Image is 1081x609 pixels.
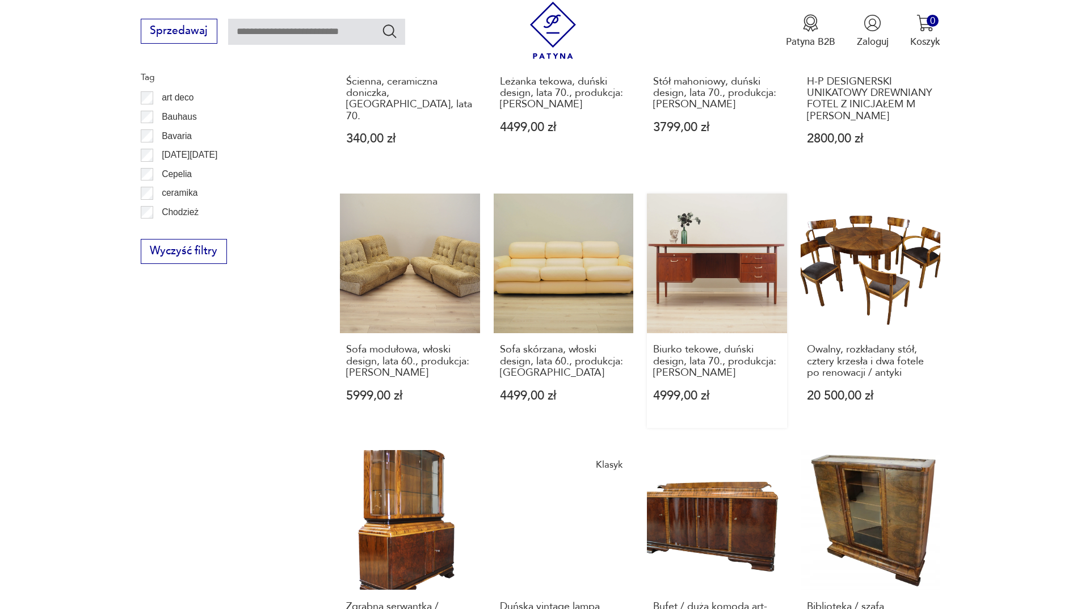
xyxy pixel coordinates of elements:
[141,70,308,85] p: Tag
[857,14,889,48] button: Zaloguj
[346,76,474,123] h3: Ścienna, ceramiczna doniczka, [GEOGRAPHIC_DATA], lata 70.
[807,133,935,145] p: 2800,00 zł
[653,344,781,379] h3: Biurko tekowe, duński design, lata 70., produkcja: [PERSON_NAME]
[494,194,634,429] a: Sofa skórzana, włoski design, lata 60., produkcja: WłochySofa skórzana, włoski design, lata 60., ...
[162,205,199,220] p: Chodzież
[857,35,889,48] p: Zaloguj
[786,14,835,48] a: Ikona medaluPatyna B2B
[927,15,939,27] div: 0
[500,390,628,402] p: 4499,00 zł
[500,76,628,111] h3: Leżanka tekowa, duński design, lata 70., produkcja: [PERSON_NAME]
[346,133,474,145] p: 340,00 zł
[381,23,398,39] button: Szukaj
[162,186,197,200] p: ceramika
[801,194,941,429] a: Owalny, rozkładany stół, cztery krzesła i dwa fotele po renowacji / antykiOwalny, rozkładany stół...
[807,390,935,402] p: 20 500,00 zł
[346,390,474,402] p: 5999,00 zł
[653,76,781,111] h3: Stół mahoniowy, duński design, lata 70., produkcja: [PERSON_NAME]
[162,167,192,182] p: Cepelia
[786,35,835,48] p: Patyna B2B
[910,14,940,48] button: 0Koszyk
[653,390,781,402] p: 4999,00 zł
[653,121,781,133] p: 3799,00 zł
[500,344,628,379] h3: Sofa skórzana, włoski design, lata 60., produkcja: [GEOGRAPHIC_DATA]
[500,121,628,133] p: 4499,00 zł
[162,110,197,124] p: Bauhaus
[786,14,835,48] button: Patyna B2B
[524,2,582,59] img: Patyna - sklep z meblami i dekoracjami vintage
[162,148,217,162] p: [DATE][DATE]
[647,194,787,429] a: Biurko tekowe, duński design, lata 70., produkcja: DaniaBiurko tekowe, duński design, lata 70., p...
[141,19,217,44] button: Sprzedawaj
[802,14,819,32] img: Ikona medalu
[807,76,935,123] h3: H-P DESIGNERSKI UNIKATOWY DREWNIANY FOTEL Z INICJAŁEM M [PERSON_NAME]
[162,90,194,105] p: art deco
[346,344,474,379] h3: Sofa modułowa, włoski design, lata 60., produkcja: [PERSON_NAME]
[141,239,227,264] button: Wyczyść filtry
[807,344,935,379] h3: Owalny, rozkładany stół, cztery krzesła i dwa fotele po renowacji / antyki
[910,35,940,48] p: Koszyk
[340,194,480,429] a: Sofa modułowa, włoski design, lata 60., produkcja: WłochySofa modułowa, włoski design, lata 60., ...
[916,14,934,32] img: Ikona koszyka
[864,14,881,32] img: Ikonka użytkownika
[162,129,192,144] p: Bavaria
[162,224,196,239] p: Ćmielów
[141,27,217,36] a: Sprzedawaj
